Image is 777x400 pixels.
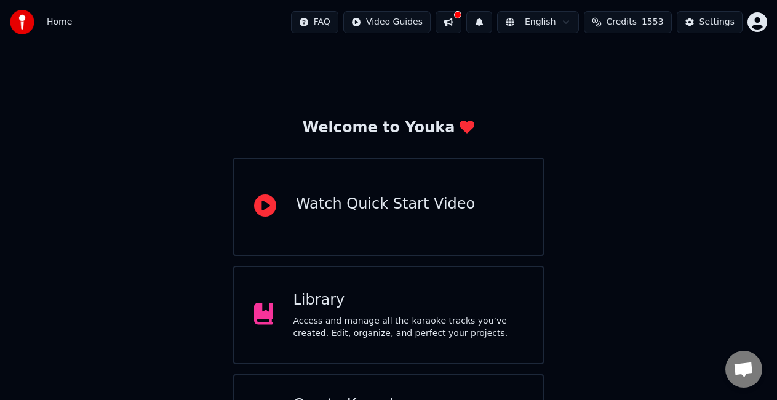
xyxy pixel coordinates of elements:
[10,10,34,34] img: youka
[642,16,664,28] span: 1553
[725,351,762,388] a: Open chat
[293,315,523,340] div: Access and manage all the karaoke tracks you’ve created. Edit, organize, and perfect your projects.
[607,16,637,28] span: Credits
[584,11,672,33] button: Credits1553
[47,16,72,28] nav: breadcrumb
[343,11,431,33] button: Video Guides
[296,194,475,214] div: Watch Quick Start Video
[303,118,475,138] div: Welcome to Youka
[291,11,338,33] button: FAQ
[677,11,743,33] button: Settings
[47,16,72,28] span: Home
[293,290,523,310] div: Library
[699,16,735,28] div: Settings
